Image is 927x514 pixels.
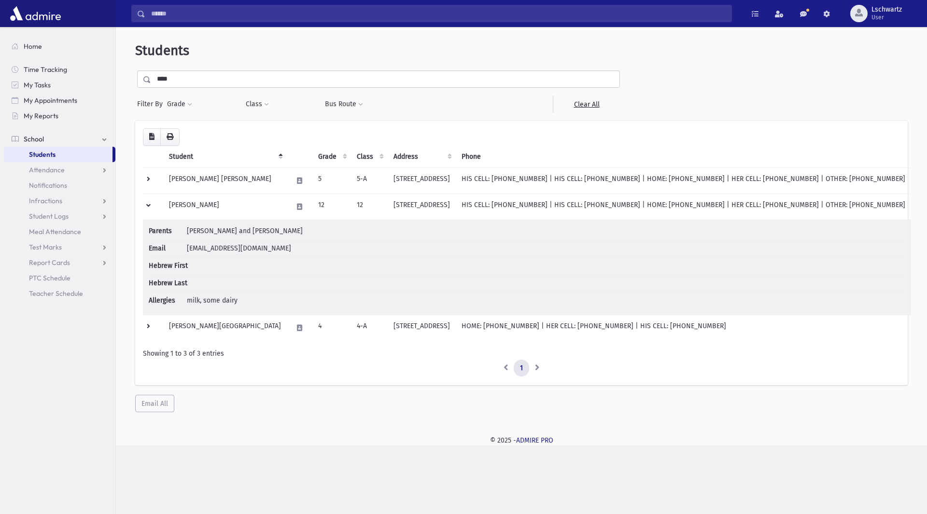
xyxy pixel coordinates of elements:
[149,226,185,236] span: Parents
[135,395,174,412] button: Email All
[4,193,115,208] a: Infractions
[4,147,112,162] a: Students
[514,360,529,377] a: 1
[163,315,287,341] td: [PERSON_NAME][GEOGRAPHIC_DATA]
[388,146,456,168] th: Address: activate to sort column ascending
[149,295,185,306] span: Allergies
[29,289,83,298] span: Teacher Schedule
[187,296,238,305] span: milk, some dairy
[163,146,287,168] th: Student: activate to sort column descending
[137,99,167,109] span: Filter By
[4,224,115,239] a: Meal Attendance
[4,162,115,178] a: Attendance
[4,62,115,77] a: Time Tracking
[160,128,180,146] button: Print
[4,270,115,286] a: PTC Schedule
[4,286,115,301] a: Teacher Schedule
[351,194,388,220] td: 12
[8,4,63,23] img: AdmirePro
[135,42,189,58] span: Students
[312,194,351,220] td: 12
[29,212,69,221] span: Student Logs
[163,167,287,194] td: [PERSON_NAME] [PERSON_NAME]
[4,131,115,147] a: School
[4,77,115,93] a: My Tasks
[456,194,911,220] td: HIS CELL: [PHONE_NUMBER] | HIS CELL: [PHONE_NUMBER] | HOME: [PHONE_NUMBER] | HER CELL: [PHONE_NUM...
[4,239,115,255] a: Test Marks
[29,243,62,251] span: Test Marks
[456,315,911,341] td: HOME: [PHONE_NUMBER] | HER CELL: [PHONE_NUMBER] | HIS CELL: [PHONE_NUMBER]
[4,208,115,224] a: Student Logs
[149,243,185,253] span: Email
[24,96,77,105] span: My Appointments
[553,96,620,113] a: Clear All
[24,135,44,143] span: School
[4,255,115,270] a: Report Cards
[388,167,456,194] td: [STREET_ADDRESS]
[24,81,51,89] span: My Tasks
[29,274,70,282] span: PTC Schedule
[187,227,303,235] span: [PERSON_NAME] and [PERSON_NAME]
[143,348,900,359] div: Showing 1 to 3 of 3 entries
[29,258,70,267] span: Report Cards
[163,194,287,220] td: [PERSON_NAME]
[29,166,65,174] span: Attendance
[871,14,902,21] span: User
[312,315,351,341] td: 4
[324,96,364,113] button: Bus Route
[351,146,388,168] th: Class: activate to sort column ascending
[456,167,911,194] td: HIS CELL: [PHONE_NUMBER] | HIS CELL: [PHONE_NUMBER] | HOME: [PHONE_NUMBER] | HER CELL: [PHONE_NUM...
[24,42,42,51] span: Home
[131,435,912,445] div: © 2025 -
[24,111,58,120] span: My Reports
[29,150,56,159] span: Students
[4,108,115,124] a: My Reports
[149,261,188,271] span: Hebrew First
[516,436,553,445] a: ADMIRE PRO
[4,178,115,193] a: Notifications
[351,315,388,341] td: 4-A
[388,194,456,220] td: [STREET_ADDRESS]
[871,6,902,14] span: Lschwartz
[143,128,161,146] button: CSV
[145,5,731,22] input: Search
[4,93,115,108] a: My Appointments
[167,96,193,113] button: Grade
[245,96,269,113] button: Class
[29,181,67,190] span: Notifications
[187,244,291,252] span: [EMAIL_ADDRESS][DOMAIN_NAME]
[388,315,456,341] td: [STREET_ADDRESS]
[456,146,911,168] th: Phone
[312,146,351,168] th: Grade: activate to sort column ascending
[29,227,81,236] span: Meal Attendance
[29,196,62,205] span: Infractions
[312,167,351,194] td: 5
[351,167,388,194] td: 5-A
[4,39,115,54] a: Home
[24,65,67,74] span: Time Tracking
[149,278,187,288] span: Hebrew Last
